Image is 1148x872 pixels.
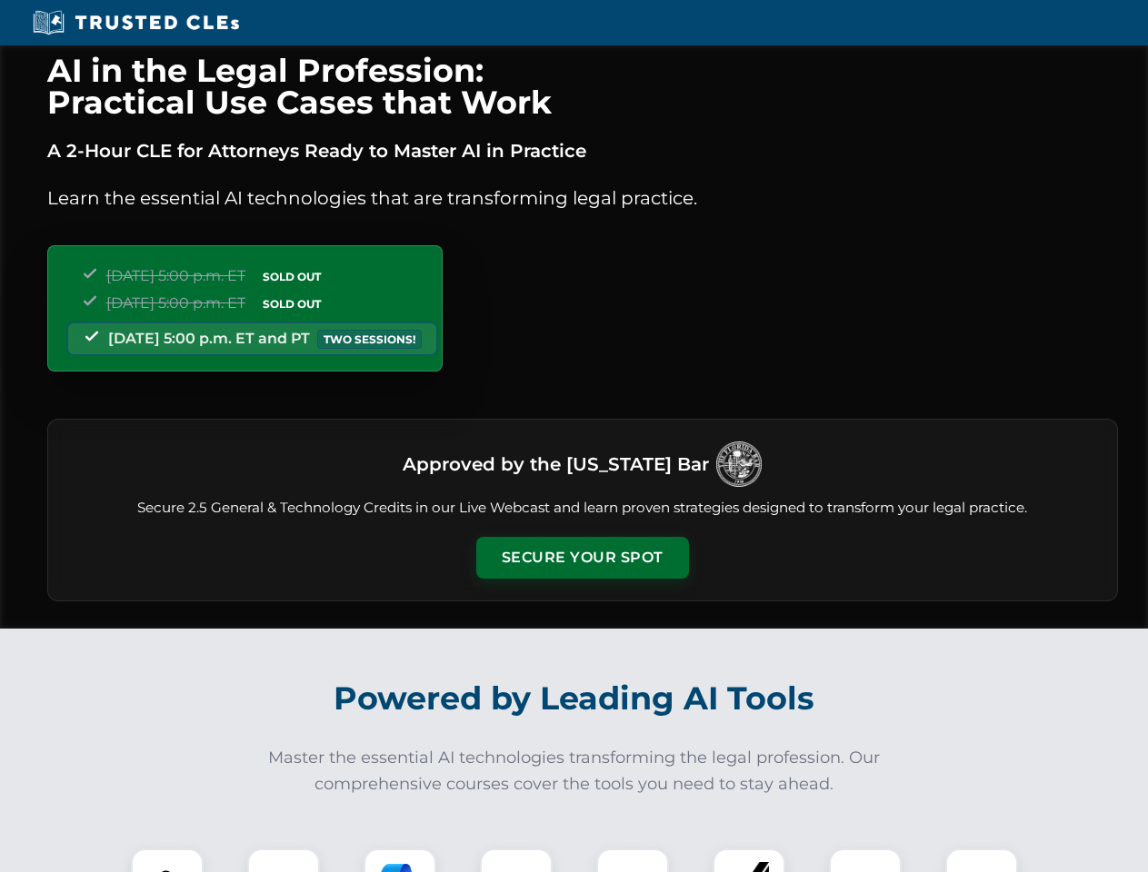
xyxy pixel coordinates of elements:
p: Master the essential AI technologies transforming the legal profession. Our comprehensive courses... [256,745,893,798]
p: Secure 2.5 General & Technology Credits in our Live Webcast and learn proven strategies designed ... [70,498,1095,519]
span: SOLD OUT [256,267,327,286]
h1: AI in the Legal Profession: Practical Use Cases that Work [47,54,1118,118]
span: [DATE] 5:00 p.m. ET [106,267,245,284]
img: Logo [716,441,762,487]
img: Trusted CLEs [27,9,245,36]
p: Learn the essential AI technologies that are transforming legal practice. [47,183,1118,213]
p: A 2-Hour CLE for Attorneys Ready to Master AI in Practice [47,136,1118,165]
span: [DATE] 5:00 p.m. ET [106,294,245,312]
h2: Powered by Leading AI Tools [71,667,1078,730]
button: Secure Your Spot [476,537,689,579]
span: SOLD OUT [256,294,327,313]
h3: Approved by the [US_STATE] Bar [403,448,709,481]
